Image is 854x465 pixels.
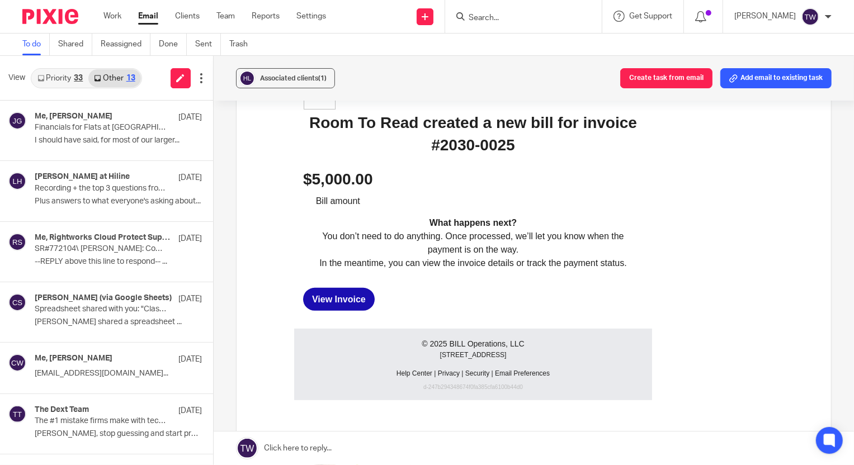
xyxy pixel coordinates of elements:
p: Spreadsheet shared with you: "Classy Caterer" [35,305,168,314]
p: --REPLY above this line to respond-- ... [35,257,202,267]
strong: BILL [20,50,37,59]
a: Done [159,34,187,55]
a: Email [138,11,158,22]
p: [DATE] [178,233,202,244]
a: Settings [296,11,326,22]
button: Associated clients(1) [236,68,335,88]
p: The #1 mistake firms make with technology - [DATE] at 1:00PM EST [35,416,168,426]
span: d-247b294348674f0fa385cfa6100b44d0 [134,427,233,433]
a: Other13 [88,69,140,87]
button: Add email to existing task [720,68,832,88]
img: svg%3E [8,354,26,372]
a: Privacy [148,412,170,420]
p: [PERSON_NAME] shared a spreadsheet ... [35,317,202,327]
img: svg%3E [8,233,26,251]
span: | [172,412,173,420]
p: $5,000.00 [13,211,83,234]
input: Search [468,13,568,23]
img: Pixie [22,9,78,24]
span: < > [40,50,180,59]
h4: Me, [PERSON_NAME] [35,354,112,363]
h4: [PERSON_NAME] at Hiline [35,172,130,182]
p: SR#772104\ [PERSON_NAME]: Computer Running Slow [35,244,168,254]
a: Sent [195,34,221,55]
img: svg%3E [801,8,819,26]
a: Clients [175,11,200,22]
p: Financials for Flats at [GEOGRAPHIC_DATA] [35,123,168,132]
td: [STREET_ADDRESS] [131,393,235,403]
a: Security [176,412,200,420]
a: Team [216,11,235,22]
h4: Me, [PERSON_NAME] [35,112,112,121]
a: [EMAIL_ADDRESS][DOMAIN_NAME] [17,84,148,93]
p: In the meantime, you can view the invoice details or track the payment status. [22,300,345,313]
img: svg%3E [8,112,26,130]
div: 13 [126,74,135,82]
span: | [144,412,146,420]
a: Work [103,11,121,22]
p: [DATE] [178,172,202,183]
div: 33 [74,74,83,82]
a: View Invoice [22,337,76,348]
p: [DATE] [178,354,202,365]
p: You don’t need to do anything. Once processed, we’ll let you know when the payment is on the way. [22,273,345,300]
span: View [8,72,25,84]
a: Trash [229,34,256,55]
a: Reassigned [101,34,150,55]
img: svg%3E [8,293,26,311]
span: Associated clients [260,75,327,82]
a: Help Center [107,412,143,420]
a: To do [22,34,50,55]
p: [DATE] [178,112,202,123]
p: [DATE] [178,293,202,305]
h4: Me, Rightworks Cloud Protect Support [35,233,173,243]
strong: What happens next? [140,261,227,271]
span: (1) [318,75,327,82]
p: Bill amount [14,239,83,250]
a: Email Preferences [205,412,260,420]
p: Plus answers to what everyone's asking about... [35,197,202,206]
h4: [PERSON_NAME] (via Google Sheets) [35,293,172,303]
a: Reports [252,11,280,22]
p: [PERSON_NAME] [734,11,796,22]
a: Shared [58,34,92,55]
span: | [202,412,204,420]
img: svg%3E [8,405,26,423]
p: Recording + the top 3 questions from [DATE] webinar [35,184,168,193]
button: Create task from email [620,68,713,88]
span: Get Support [629,12,672,20]
p: [PERSON_NAME], stop guessing and start proving your tech... [35,429,202,439]
p: [DATE] [178,405,202,416]
h1: Room To Read created a new bill for invoice #2030-0025 [14,155,353,200]
img: svg%3E [239,70,256,87]
p: I should have said, for most of our larger... [35,136,202,145]
a: Priority33 [32,69,88,87]
td: © 2025 BILL Operations, LLC [131,381,235,393]
img: svg%3E [8,172,26,190]
h4: The Dext Team [35,405,89,415]
img: BILL Logo [14,130,46,153]
a: [EMAIL_ADDRESS][DOMAIN_NAME] [44,50,176,59]
p: [EMAIL_ADDRESS][DOMAIN_NAME]... [35,369,202,378]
